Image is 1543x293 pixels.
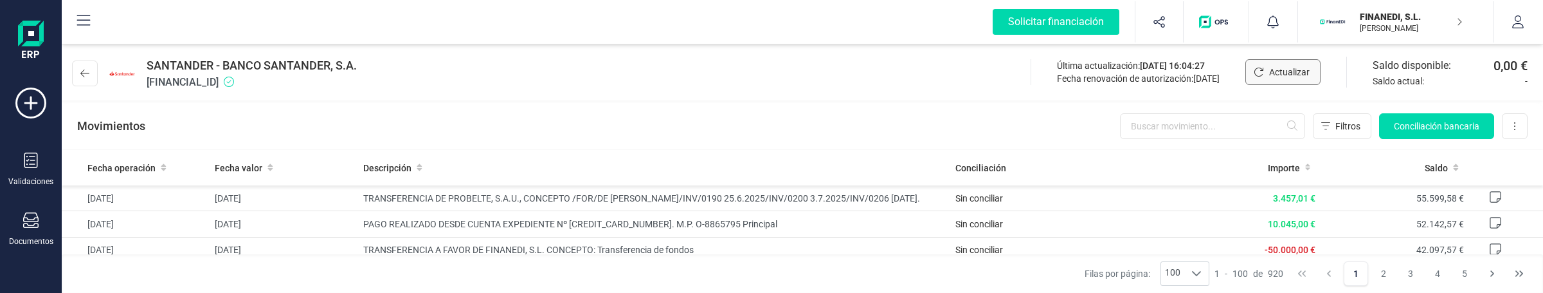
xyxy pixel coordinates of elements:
td: [DATE] [210,185,357,211]
div: - [1214,267,1283,280]
td: 52.142,57 € [1321,211,1468,237]
span: 3.457,01 € [1273,193,1315,203]
td: [DATE] [210,211,357,237]
span: 10.045,00 € [1268,219,1315,229]
div: Última actualización: [1057,59,1220,72]
span: 0,00 € [1493,57,1528,75]
span: 100 [1161,262,1184,285]
img: FI [1319,8,1347,36]
span: -50.000,00 € [1265,245,1315,255]
button: Logo de OPS [1191,1,1241,43]
span: TRANSFERENCIA DE PROBELTE, S.A.U., CONCEPTO /FOR/DE [PERSON_NAME]/INV/0190 25.6.2025/INV/0200 3.7... [363,192,946,205]
button: Previous Page [1317,261,1341,286]
span: Fecha operación [87,162,156,175]
button: Next Page [1480,261,1504,286]
button: Conciliación bancaria [1379,113,1494,139]
span: Conciliación [955,162,1006,175]
span: Saldo disponible: [1373,58,1488,73]
button: Actualizar [1245,59,1321,85]
td: 55.599,58 € [1321,185,1468,211]
span: [DATE] [1193,73,1220,84]
img: Logo de OPS [1199,15,1233,28]
p: FINANEDI, S.L. [1360,10,1463,23]
p: Movimientos [77,117,145,135]
span: Conciliación bancaria [1394,120,1479,133]
td: [DATE] [210,237,357,263]
span: 100 [1232,267,1248,280]
div: Documentos [9,236,53,247]
button: Filtros [1313,113,1371,139]
button: FIFINANEDI, S.L.[PERSON_NAME] [1313,1,1478,43]
span: Saldo [1425,162,1448,175]
span: Importe [1268,162,1300,175]
img: Logo Finanedi [18,21,44,62]
button: Page 3 [1398,261,1423,286]
span: PAGO REALIZADO DESDE CUENTA EXPEDIENTE Nº [CREDIT_CARD_NUMBER]. M.P. O-8865795 Principal [363,218,946,231]
td: [DATE] [62,185,210,211]
p: [PERSON_NAME] [1360,23,1463,33]
span: - [1525,75,1528,88]
button: Page 2 [1371,261,1396,286]
span: 920 [1268,267,1283,280]
div: Fecha renovación de autorización: [1057,72,1220,85]
div: Solicitar financiación [993,9,1119,35]
button: Last Page [1507,261,1531,286]
span: Descripción [363,162,411,175]
button: Solicitar financiación [977,1,1135,43]
button: First Page [1290,261,1314,286]
span: Sin conciliar [955,245,1003,255]
div: Filas por página: [1085,261,1209,286]
td: 42.097,57 € [1321,237,1468,263]
span: [DATE] 16:04:27 [1140,61,1205,71]
span: Filtros [1335,120,1360,133]
span: de [1253,267,1263,280]
span: Sin conciliar [955,193,1003,203]
input: Buscar movimiento... [1120,113,1305,139]
span: 1 [1214,267,1220,280]
button: Page 4 [1425,261,1450,286]
td: [DATE] [62,237,210,263]
span: Sin conciliar [955,219,1003,229]
span: Actualizar [1269,66,1310,79]
button: Page 1 [1344,261,1368,286]
td: [DATE] [62,211,210,237]
span: TRANSFERENCIA A FAVOR DE FINANEDI, S.L. CONCEPTO: Transferencia de fondos [363,243,946,256]
button: Page 5 [1452,261,1477,286]
span: [FINANCIAL_ID] [147,75,357,90]
span: SANTANDER - BANCO SANTANDER, S.A. [147,57,357,75]
div: Validaciones [8,176,53,187]
span: Fecha valor [215,162,262,175]
span: Saldo actual: [1373,75,1520,88]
